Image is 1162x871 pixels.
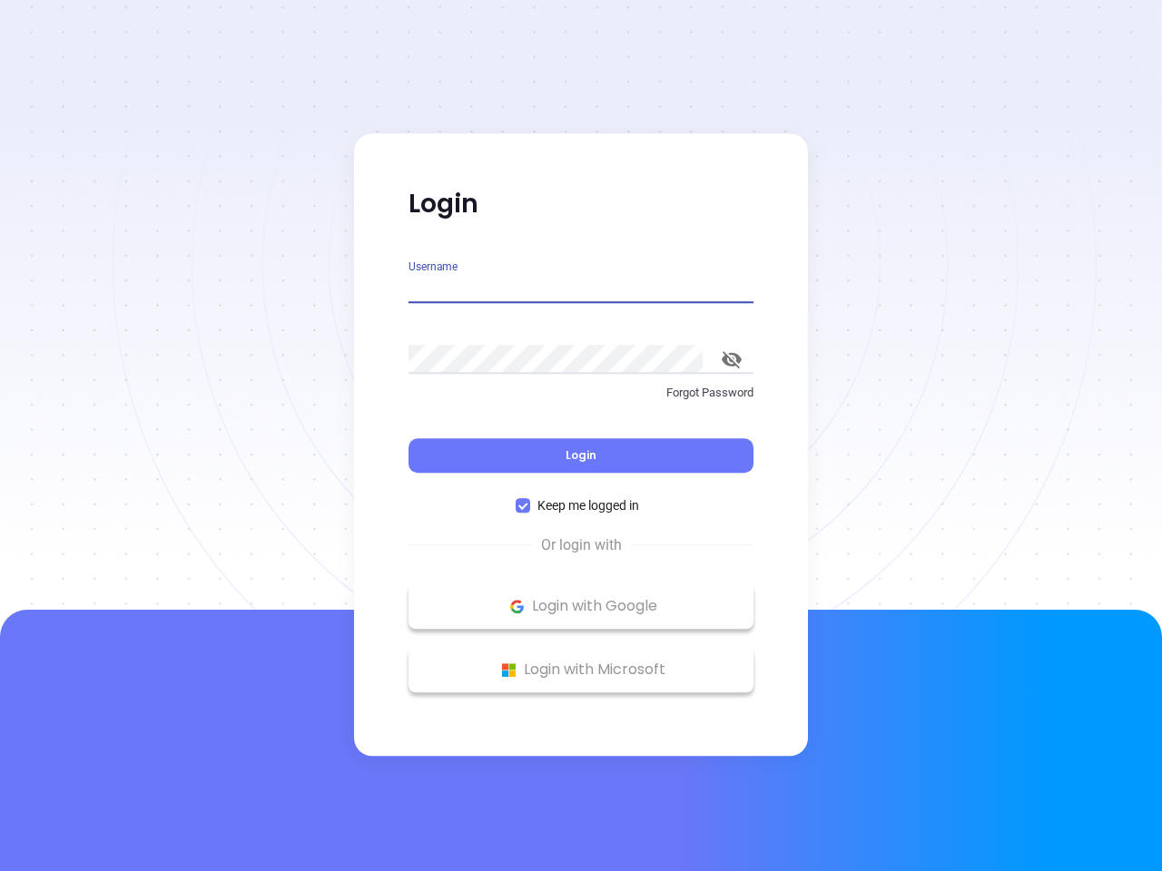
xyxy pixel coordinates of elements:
[418,592,744,620] p: Login with Google
[409,438,753,473] button: Login
[710,338,753,381] button: toggle password visibility
[530,495,646,515] span: Keep me logged in
[409,261,458,272] label: Username
[409,384,753,416] a: Forgot Password
[497,659,520,681] img: Microsoft Logo
[532,534,631,556] span: Or login with
[409,384,753,402] p: Forgot Password
[566,447,596,463] span: Login
[506,595,528,618] img: Google Logo
[409,583,753,629] button: Google Logo Login with Google
[409,647,753,692] button: Microsoft Logo Login with Microsoft
[409,188,753,220] p: Login
[418,656,744,683] p: Login with Microsoft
